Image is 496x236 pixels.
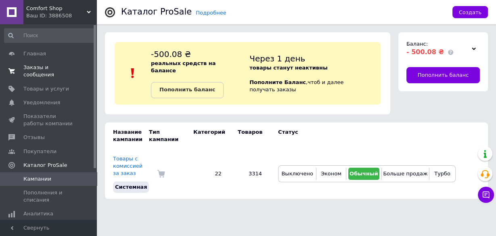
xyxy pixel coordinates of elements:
span: Обычный [350,171,378,177]
span: Показатели работы компании [23,113,75,127]
span: Создать [459,9,481,15]
span: Покупатели [23,148,57,155]
span: -500.08 ₴ [151,49,191,59]
span: Выключено [281,171,313,177]
span: Через 1 день [249,54,305,63]
span: Баланс: [406,41,428,47]
img: Комиссия за заказ [157,170,165,178]
td: 3314 [230,149,270,199]
span: Отзывы [23,134,45,141]
span: Кампании [23,175,51,183]
a: Подробнее [196,10,226,16]
b: Пополните Баланс [249,79,306,85]
button: Эконом [318,168,344,180]
span: Главная [23,50,46,57]
a: Пополнить баланс [151,82,224,98]
a: Пополнить баланс [406,67,480,83]
td: Статус [270,122,456,149]
b: реальных средств на балансе [151,60,216,74]
div: Каталог ProSale [121,8,192,16]
button: Выключено [280,168,314,180]
span: Пополнения и списания [23,189,75,204]
span: Турбо [434,171,450,177]
img: :exclamation: [127,67,139,79]
button: Создать [452,6,488,18]
td: Тип кампании [149,122,185,149]
span: Пополнить баланс [418,72,469,79]
input: Поиск [4,28,95,43]
button: Турбо [431,168,453,180]
button: Больше продаж [384,168,427,180]
div: , чтоб и далее получать заказы [249,48,381,98]
button: Обычный [348,168,379,180]
span: Аналитика [23,210,53,217]
td: Товаров [230,122,270,149]
span: Эконом [321,171,341,177]
td: 22 [185,149,230,199]
span: Каталог ProSale [23,162,67,169]
div: Ваш ID: 3886508 [26,12,97,19]
span: Уведомления [23,99,60,106]
a: Товары с комиссией за заказ [113,156,142,176]
span: - 500.08 ₴ [406,48,444,56]
b: Пополнить баланс [159,86,215,93]
button: Чат с покупателем [478,187,494,203]
span: Больше продаж [383,171,427,177]
td: Категорий [185,122,230,149]
td: Название кампании [105,122,149,149]
span: Товары и услуги [23,85,69,93]
b: товары станут неактивны [249,65,328,71]
span: Comfort Shop [26,5,87,12]
span: Заказы и сообщения [23,64,75,78]
span: Системная [115,184,147,190]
